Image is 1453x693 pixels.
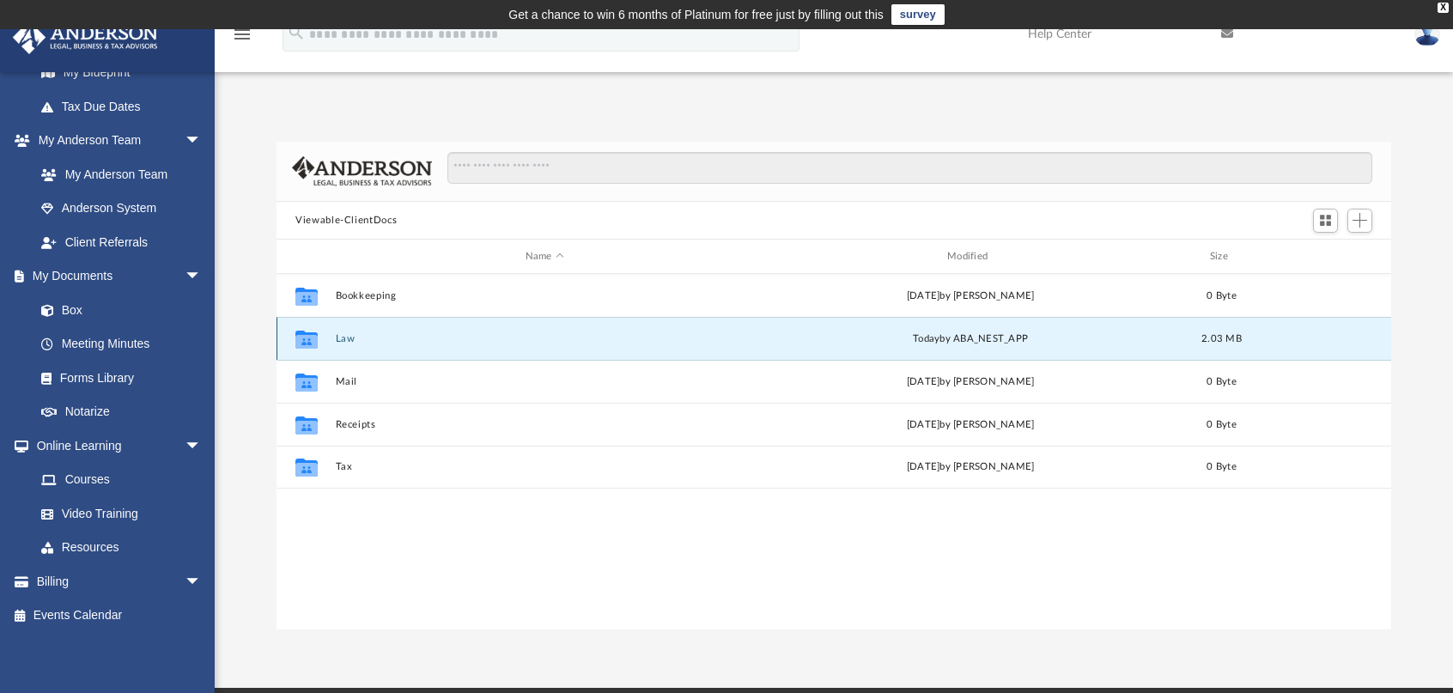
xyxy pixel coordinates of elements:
a: Courses [24,463,219,497]
span: 0 Byte [1207,420,1237,429]
div: id [284,249,327,264]
a: Video Training [24,496,210,531]
div: [DATE] by [PERSON_NAME] [762,459,1180,475]
span: 0 Byte [1207,377,1237,386]
a: menu [232,33,252,45]
div: [DATE] by [PERSON_NAME] [762,417,1180,433]
button: Receipts [336,419,754,430]
div: grid [277,274,1391,630]
div: Get a chance to win 6 months of Platinum for free just by filling out this [508,4,884,25]
a: Events Calendar [12,599,228,633]
div: [DATE] by [PERSON_NAME] [762,374,1180,390]
div: [DATE] by [PERSON_NAME] [762,289,1180,304]
a: Billingarrow_drop_down [12,564,228,599]
button: Mail [336,376,754,387]
div: Modified [761,249,1180,264]
span: arrow_drop_down [185,429,219,464]
button: Add [1347,209,1373,233]
button: Switch to Grid View [1313,209,1339,233]
span: 0 Byte [1207,291,1237,301]
span: arrow_drop_down [185,564,219,599]
span: 0 Byte [1207,462,1237,471]
span: arrow_drop_down [185,124,219,159]
span: arrow_drop_down [185,259,219,295]
button: Tax [336,462,754,473]
button: Viewable-ClientDocs [295,213,397,228]
a: Anderson System [24,191,219,226]
div: Name [335,249,754,264]
a: My Anderson Team [24,157,210,191]
a: survey [891,4,945,25]
a: Tax Due Dates [24,89,228,124]
div: Size [1188,249,1256,264]
a: My Documentsarrow_drop_down [12,259,219,294]
a: Online Learningarrow_drop_down [12,429,219,463]
i: menu [232,24,252,45]
a: Notarize [24,395,219,429]
button: Law [336,333,754,344]
a: Client Referrals [24,225,219,259]
a: Forms Library [24,361,210,395]
a: Meeting Minutes [24,327,219,362]
button: Bookkeeping [336,290,754,301]
a: My Blueprint [24,56,219,90]
span: today [913,334,939,343]
span: 2.03 MB [1201,334,1242,343]
a: Resources [24,531,219,565]
input: Search files and folders [447,152,1372,185]
i: search [287,23,306,42]
img: Anderson Advisors Platinum Portal [8,21,163,54]
a: My Anderson Teamarrow_drop_down [12,124,219,158]
img: User Pic [1414,21,1440,46]
div: close [1438,3,1449,13]
div: id [1263,249,1383,264]
div: by ABA_NEST_APP [762,331,1180,347]
a: Box [24,293,210,327]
